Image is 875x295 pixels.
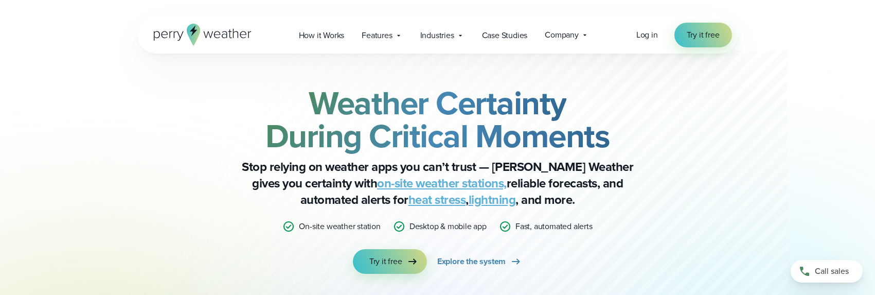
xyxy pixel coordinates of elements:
[232,159,644,208] p: Stop relying on weather apps you can’t trust — [PERSON_NAME] Weather gives you certainty with rel...
[362,29,392,42] span: Features
[636,29,658,41] a: Log in
[687,29,720,41] span: Try it free
[369,255,402,268] span: Try it free
[299,220,380,233] p: On-site weather station
[791,260,863,283] a: Call sales
[409,220,487,233] p: Desktop & mobile app
[545,29,579,41] span: Company
[377,174,507,193] a: on-site weather stations,
[290,25,353,46] a: How it Works
[515,220,593,233] p: Fast, automated alerts
[437,255,506,268] span: Explore the system
[437,249,522,274] a: Explore the system
[420,29,454,42] span: Industries
[473,25,537,46] a: Case Studies
[299,29,345,42] span: How it Works
[482,29,528,42] span: Case Studies
[815,265,849,277] span: Call sales
[353,249,427,274] a: Try it free
[469,190,516,209] a: lightning
[674,23,732,47] a: Try it free
[408,190,466,209] a: heat stress
[265,79,610,160] strong: Weather Certainty During Critical Moments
